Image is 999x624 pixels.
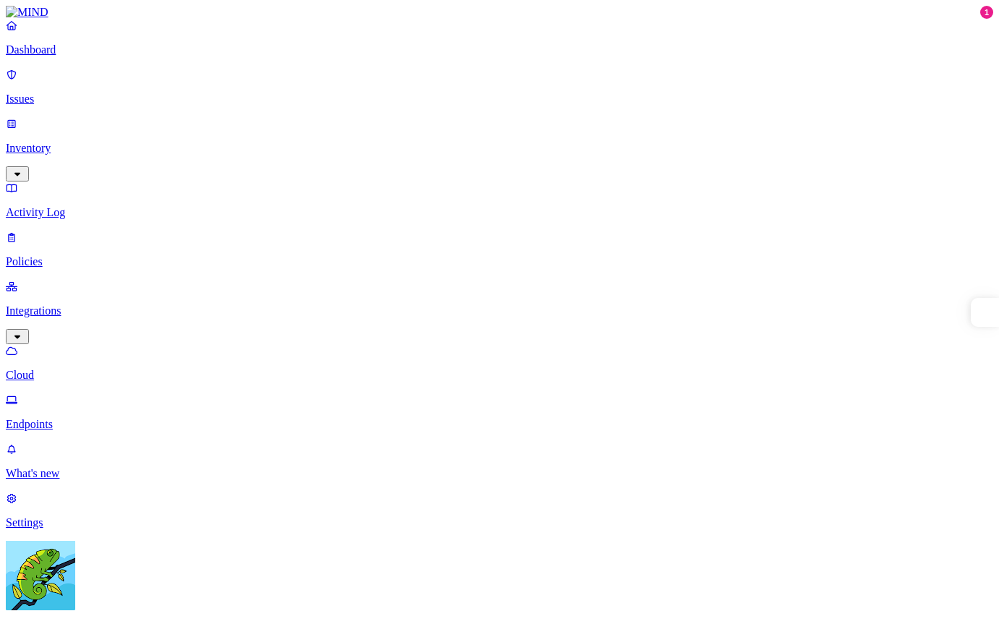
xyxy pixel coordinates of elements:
a: Settings [6,492,993,529]
p: Integrations [6,304,993,317]
a: Policies [6,231,993,268]
p: Cloud [6,369,993,382]
a: Cloud [6,344,993,382]
a: Integrations [6,280,993,342]
p: Inventory [6,142,993,155]
p: Policies [6,255,993,268]
p: What's new [6,467,993,480]
p: Issues [6,93,993,106]
p: Settings [6,516,993,529]
img: Yuval Meshorer [6,541,75,610]
div: 1 [980,6,993,19]
a: Issues [6,68,993,106]
img: MIND [6,6,48,19]
a: MIND [6,6,993,19]
a: What's new [6,443,993,480]
a: Inventory [6,117,993,179]
a: Activity Log [6,181,993,219]
a: Dashboard [6,19,993,56]
a: Endpoints [6,393,993,431]
p: Dashboard [6,43,993,56]
p: Endpoints [6,418,993,431]
p: Activity Log [6,206,993,219]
